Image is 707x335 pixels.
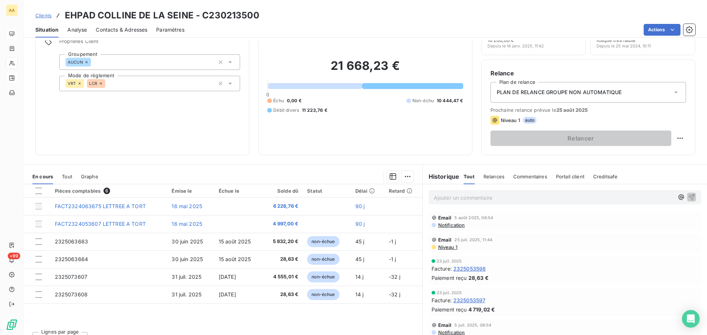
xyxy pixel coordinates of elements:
span: non-échue [307,289,339,300]
span: Email [438,215,452,221]
span: -1 j [389,238,396,245]
div: Pièces comptables [55,188,163,194]
span: VRT [68,81,76,86]
span: Niveau 1 [501,117,520,123]
div: Échue le [219,188,258,194]
span: 6 [103,188,110,194]
span: Portail client [556,174,584,179]
span: Depuis le 25 mai 2024, 10:11 [597,44,651,48]
button: Relancer [490,131,671,146]
span: 31 juil. 2025 [172,291,201,297]
span: 4 997,00 € [267,220,298,228]
span: 45 j [355,256,365,262]
span: 6 226,76 € [267,203,298,210]
span: -1 j [389,256,396,262]
span: 5 juil. 2025, 08:54 [454,323,491,327]
span: 31 juil. 2025 [172,274,201,280]
span: 4 555,01 € [267,273,298,281]
span: 28,63 € [267,256,298,263]
span: 15 août 2025 [219,238,251,245]
span: Creditsafe [593,174,618,179]
span: 2325053597 [453,296,486,304]
span: 30 juin 2025 [172,238,203,245]
div: Émise le [172,188,210,194]
div: Délai [355,188,380,194]
div: Solde dû [267,188,298,194]
span: auto [523,117,537,124]
span: 2325063663 [55,238,88,245]
span: Graphe [81,174,98,179]
h2: 21 668,23 € [267,58,463,81]
span: Échu [273,97,284,104]
span: Email [438,237,452,243]
span: 0,00 € [287,97,302,104]
span: Paiement reçu [432,306,467,313]
h3: EHPAD COLLINE DE LA SEINE - C230213500 [65,9,259,22]
span: LCR [89,81,97,86]
span: Situation [35,26,59,33]
h6: Historique [423,172,460,181]
h6: Relance [490,69,686,78]
span: -32 j [389,291,401,297]
span: 30 juin 2025 [172,256,203,262]
span: Tout [464,174,475,179]
span: non-échue [307,254,339,265]
span: 11 223,76 € [302,107,327,114]
span: 25 août 2025 [556,107,588,113]
span: -32 j [389,274,401,280]
span: 90 j [355,203,365,209]
span: [DATE] [219,291,236,297]
span: non-échue [307,271,339,282]
span: 28,63 € [267,291,298,298]
span: 5 août 2025, 08:54 [454,215,493,220]
img: Logo LeanPay [6,319,18,331]
span: 16 mai 2025 [172,221,202,227]
span: Analyse [67,26,87,33]
div: Retard [389,188,418,194]
span: Prochaine relance prévue le [490,107,686,113]
div: Open Intercom Messenger [682,310,700,328]
span: En cours [32,174,53,179]
input: Ajouter une valeur [91,59,97,65]
span: Contacts & Adresses [96,26,147,33]
span: [DATE] [219,274,236,280]
span: FACT2324053607 LETTREE A TORT [55,221,146,227]
span: Facture : [432,296,452,304]
span: 23 juil. 2025 [437,259,462,263]
span: FACT2324063675 LETTREE A TORT [55,203,146,209]
span: PLAN DE RELANCE GROUPE NON AUTOMATIQUE [497,89,622,96]
span: Débit divers [273,107,299,114]
input: Ajouter une valeur [105,80,111,87]
a: Clients [35,12,52,19]
span: Depuis le 14 janv. 2025, 11:42 [488,44,544,48]
span: 15 août 2025 [219,256,251,262]
span: 5 832,20 € [267,238,298,245]
span: Propriétés Client [59,38,240,49]
span: non-échue [307,236,339,247]
span: 23 juil. 2025 [437,291,462,295]
span: 14 j [355,291,364,297]
span: 4 719,02 € [468,306,495,313]
span: Notification [437,222,465,228]
span: 2325053598 [453,265,486,272]
span: +99 [8,253,20,259]
span: Niveau 1 [437,244,457,250]
span: Clients [35,13,52,18]
div: AA [6,4,18,16]
button: Actions [644,24,680,36]
span: 90 j [355,221,365,227]
span: 45 j [355,238,365,245]
span: 16 mai 2025 [172,203,202,209]
span: Tout [62,174,72,179]
div: Statut [307,188,346,194]
span: Non-échu [412,97,434,104]
span: 2325073608 [55,291,88,297]
span: Email [438,322,452,328]
span: Facture : [432,265,452,272]
span: AUCUN [68,60,83,64]
span: Commentaires [513,174,547,179]
span: Paramètres [156,26,184,33]
span: 0 [266,92,269,97]
span: 25 juil. 2025, 11:44 [454,238,492,242]
span: 28,63 € [468,274,489,282]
